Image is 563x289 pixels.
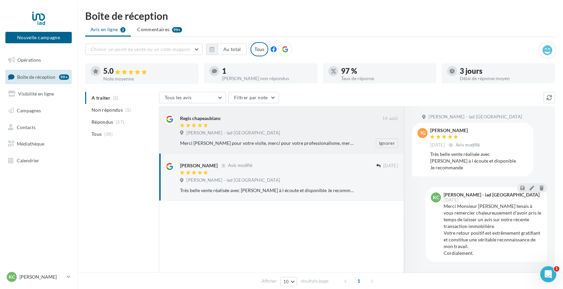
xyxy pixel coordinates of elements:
a: Boîte de réception99+ [4,70,73,84]
div: 97 % [341,67,431,75]
span: Calendrier [17,158,39,163]
span: Visibilité en ligne [18,91,54,97]
span: (1) [125,107,131,113]
iframe: Intercom live chat [540,266,556,282]
a: Calendrier [4,154,73,168]
span: Tous les avis [165,95,192,100]
button: Choisir un point de vente ou un code magasin [85,44,203,55]
span: Campagnes [17,108,41,113]
a: KC [PERSON_NAME] [5,271,72,283]
span: [DATE] [430,142,445,148]
a: Campagnes [4,104,73,118]
span: 1 [353,276,364,286]
div: Délai de réponse moyen [460,76,550,81]
span: Tous [92,131,102,137]
span: Choisir un point de vente ou un code magasin [91,46,190,52]
button: Filtrer par note [228,92,279,103]
a: Visibilité en ligne [4,87,73,101]
button: Tous les avis [159,92,226,103]
span: Opérations [17,57,41,63]
span: résultats/page [301,278,329,284]
div: Très belle vente réalisée avec [PERSON_NAME] à l écoute et disponible Je recommande [430,151,528,171]
span: 1 [554,266,559,272]
div: Merci [PERSON_NAME] pour votre visite, merci pour votre professionalisme, merci pour tous les doc... [180,140,354,147]
span: (37) [116,119,124,125]
p: [PERSON_NAME] [19,274,64,280]
div: [PERSON_NAME] [430,128,482,133]
span: 10 [283,279,289,284]
div: [PERSON_NAME] non répondus [222,76,312,81]
span: KC [9,274,15,280]
div: [PERSON_NAME] [180,162,218,169]
button: Ignorer [376,138,398,148]
button: Au total [206,44,247,55]
span: Afficher [262,278,277,284]
span: Contacts [17,124,36,130]
span: [DATE] [383,163,398,169]
button: 10 [280,277,297,286]
div: Boîte de réception [85,11,555,21]
span: 14 août [382,116,398,122]
span: Non répondus [92,107,123,113]
div: Merci Monsieur [PERSON_NAME] tenais à vous remercier chaleureusement d'avoir pris le temps de lai... [444,203,542,256]
div: 99+ [172,27,182,33]
span: [PERSON_NAME] - iad [GEOGRAPHIC_DATA] [429,114,522,120]
div: Taux de réponse [341,76,431,81]
a: Contacts [4,120,73,134]
a: Médiathèque [4,137,73,151]
span: Commentaires [137,26,169,33]
button: Au total [218,44,247,55]
div: 5.0 [103,67,193,75]
span: Boîte de réception [17,74,55,79]
div: Très belle vente réalisée avec [PERSON_NAME] à l écoute et disponible Je recommande [180,187,354,194]
button: Nouvelle campagne [5,32,72,43]
span: Médiathèque [17,141,44,147]
div: Tous [250,42,268,56]
div: 3 jours [460,67,550,75]
a: Opérations [4,53,73,67]
span: tg [420,130,426,136]
span: Répondus [92,119,113,125]
span: [PERSON_NAME] - iad [GEOGRAPHIC_DATA] [186,177,280,183]
div: Regis chapeaublanc [180,115,221,122]
span: KC [433,194,439,201]
div: Note moyenne [103,76,193,81]
span: Avis modifié [228,163,252,168]
div: 99+ [59,74,69,80]
div: 1 [222,67,312,75]
div: [PERSON_NAME] - iad [GEOGRAPHIC_DATA] [444,192,540,197]
span: (38) [104,131,113,137]
span: Avis modifié [456,142,480,148]
span: [DATE] [444,198,458,202]
span: [PERSON_NAME] - iad [GEOGRAPHIC_DATA] [186,130,280,136]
